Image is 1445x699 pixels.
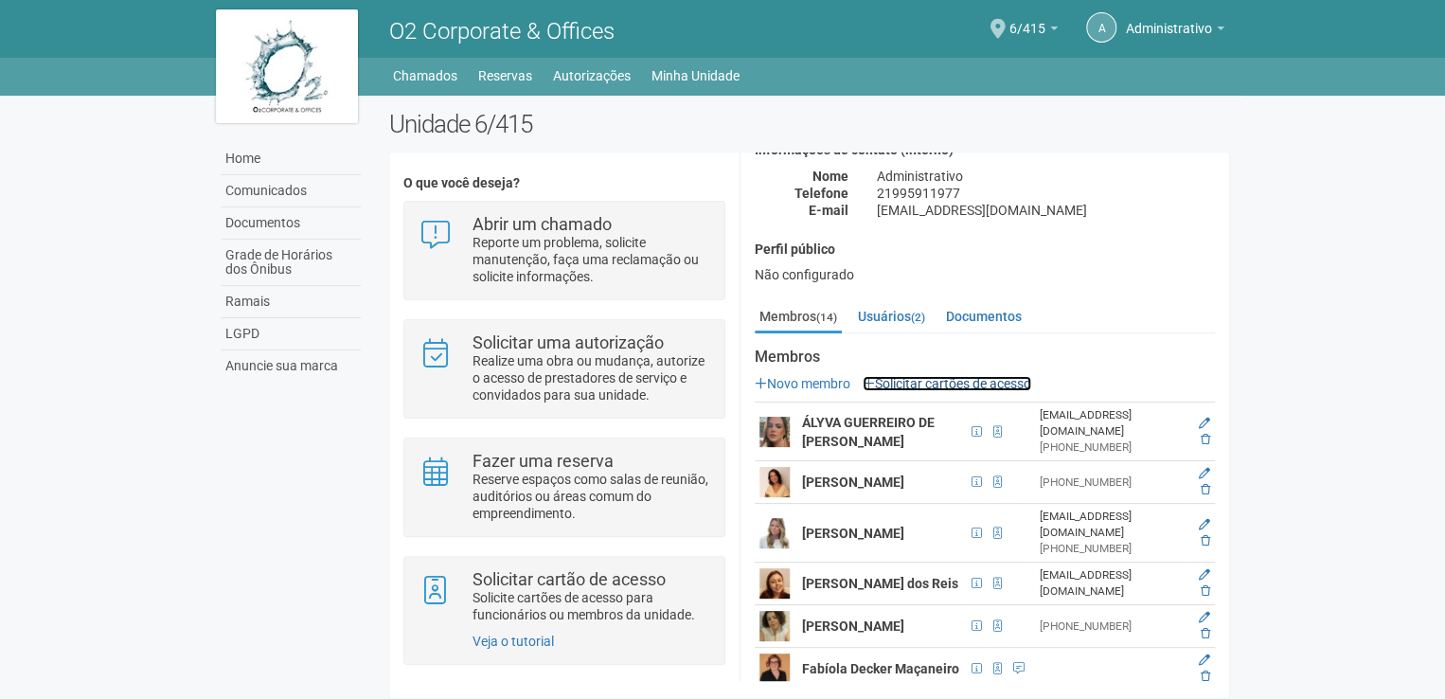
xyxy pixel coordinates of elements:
a: Editar membro [1199,611,1210,624]
strong: [PERSON_NAME] dos Reis [802,576,958,591]
a: Fazer uma reserva Reserve espaços como salas de reunião, auditórios ou áreas comum do empreendime... [419,453,709,522]
a: Chamados [393,63,457,89]
p: Realize uma obra ou mudança, autorize o acesso de prestadores de serviço e convidados para sua un... [473,352,710,403]
a: Editar membro [1199,654,1210,667]
div: [EMAIL_ADDRESS][DOMAIN_NAME] [1040,407,1186,439]
small: (14) [816,311,837,324]
strong: Fabíola Decker Maçaneiro [802,661,959,676]
a: Membros(14) [755,302,842,333]
a: Abrir um chamado Reporte um problema, solicite manutenção, faça uma reclamação ou solicite inform... [419,216,709,285]
a: Editar membro [1199,518,1210,531]
strong: [PERSON_NAME] [802,475,904,490]
span: Administrativo [1126,3,1212,36]
strong: Telefone [794,186,848,201]
a: Administrativo [1126,24,1224,39]
a: Solicitar cartão de acesso Solicite cartões de acesso para funcionários ou membros da unidade. [419,571,709,623]
div: [EMAIL_ADDRESS][DOMAIN_NAME] [1040,509,1186,541]
a: Grade de Horários dos Ônibus [221,240,361,286]
a: Excluir membro [1201,534,1210,547]
strong: Abrir um chamado [473,214,612,234]
a: Autorizações [553,63,631,89]
p: Solicite cartões de acesso para funcionários ou membros da unidade. [473,589,710,623]
a: Veja o tutorial [473,634,554,649]
a: Solicitar uma autorização Realize uma obra ou mudança, autorize o acesso de prestadores de serviç... [419,334,709,403]
h4: Perfil público [755,242,1215,257]
img: logo.jpg [216,9,358,123]
h4: O que você deseja? [403,176,724,190]
strong: Solicitar cartão de acesso [473,569,666,589]
a: Comunicados [221,175,361,207]
strong: Nome [812,169,848,184]
a: Anuncie sua marca [221,350,361,382]
a: 6/415 [1009,24,1058,39]
a: Reservas [478,63,532,89]
small: (2) [911,311,925,324]
p: Reporte um problema, solicite manutenção, faça uma reclamação ou solicite informações. [473,234,710,285]
strong: Solicitar uma autorização [473,332,664,352]
a: Excluir membro [1201,584,1210,598]
div: [EMAIL_ADDRESS][DOMAIN_NAME] [863,202,1229,219]
a: Home [221,143,361,175]
div: [PHONE_NUMBER] [1040,475,1186,491]
div: [PHONE_NUMBER] [1040,439,1186,456]
a: Solicitar cartões de acesso [863,376,1031,391]
div: [PHONE_NUMBER] [1040,541,1186,557]
h2: Unidade 6/415 [389,110,1229,138]
a: Documentos [221,207,361,240]
a: A [1086,12,1116,43]
a: Usuários(2) [853,302,930,331]
a: Novo membro [755,376,850,391]
div: Não configurado [755,266,1215,283]
strong: E-mail [809,203,848,218]
strong: [PERSON_NAME] [802,526,904,541]
a: Editar membro [1199,417,1210,430]
div: [EMAIL_ADDRESS][DOMAIN_NAME] [1040,567,1186,600]
a: Excluir membro [1201,670,1210,683]
span: 6/415 [1009,3,1045,36]
strong: [PERSON_NAME] [802,618,904,634]
a: Excluir membro [1201,627,1210,640]
a: Minha Unidade [651,63,740,89]
strong: ÁLYVA GUERREIRO DE [PERSON_NAME] [802,415,935,449]
img: user.png [759,518,790,548]
a: Excluir membro [1201,433,1210,446]
div: Administrativo [863,168,1229,185]
img: user.png [759,611,790,641]
a: Editar membro [1199,467,1210,480]
a: Ramais [221,286,361,318]
img: user.png [759,467,790,497]
div: [PHONE_NUMBER] [1040,618,1186,635]
p: Reserve espaços como salas de reunião, auditórios ou áreas comum do empreendimento. [473,471,710,522]
strong: Fazer uma reserva [473,451,614,471]
div: 21995911977 [863,185,1229,202]
img: user.png [759,654,790,684]
a: Documentos [941,302,1026,331]
a: Editar membro [1199,568,1210,582]
span: O2 Corporate & Offices [389,18,615,45]
strong: Membros [755,349,1215,366]
a: LGPD [221,318,361,350]
img: user.png [759,417,790,447]
img: user.png [759,568,790,599]
a: Excluir membro [1201,483,1210,496]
